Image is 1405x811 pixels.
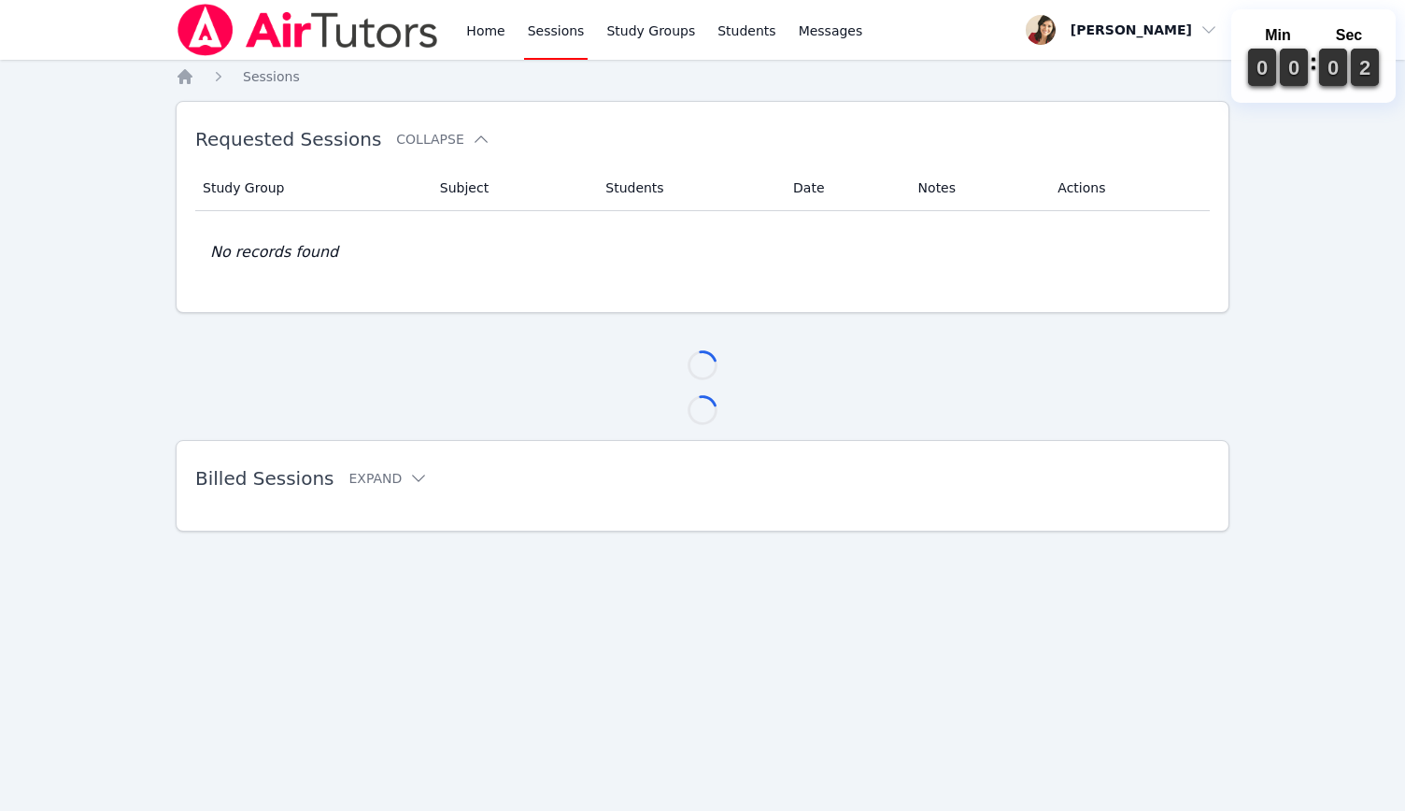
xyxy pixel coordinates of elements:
span: Messages [799,21,863,40]
th: Study Group [195,165,429,211]
nav: Breadcrumb [176,67,1229,86]
th: Notes [907,165,1047,211]
a: Sessions [243,67,300,86]
span: Sessions [243,69,300,84]
button: Collapse [396,130,490,149]
th: Students [594,165,782,211]
span: Requested Sessions [195,128,381,150]
th: Subject [429,165,594,211]
button: Expand [348,469,428,488]
td: No records found [195,211,1210,293]
span: Billed Sessions [195,467,334,490]
th: Date [782,165,907,211]
th: Actions [1046,165,1210,211]
img: Air Tutors [176,4,440,56]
